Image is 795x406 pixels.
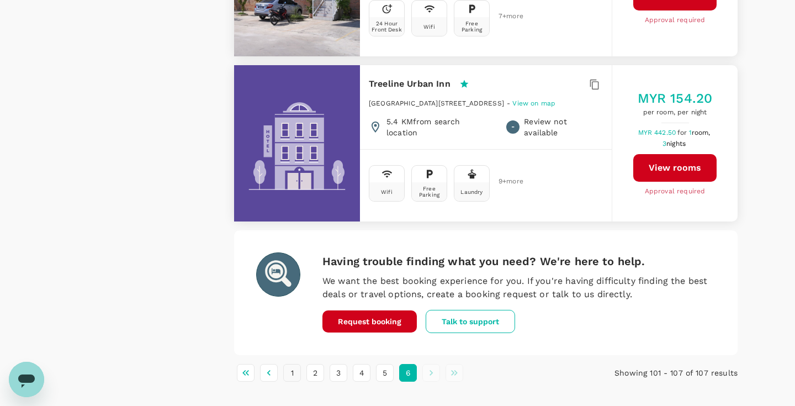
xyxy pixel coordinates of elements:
[638,89,713,107] h5: MYR 154.20
[372,20,402,33] div: 24 Hour Front Desk
[322,275,715,301] p: We want the best booking experience for you. If you're having difficulty finding the best deals o...
[9,362,44,397] iframe: Button to launch messaging window
[423,24,435,30] div: Wifi
[381,189,393,195] div: Wifi
[234,364,570,382] nav: pagination navigation
[457,20,487,33] div: Free Parking
[638,107,713,118] span: per room, per night
[499,178,515,185] span: 9 + more
[662,140,687,147] span: 3
[376,364,394,382] button: Go to page 5
[330,364,347,382] button: Go to page 3
[369,99,504,107] span: [GEOGRAPHIC_DATA][STREET_ADDRESS]
[512,98,555,107] a: View on map
[237,364,255,382] button: Go to first page
[399,364,417,382] button: page 6
[692,129,711,136] span: room,
[414,186,444,198] div: Free Parking
[322,310,417,333] button: Request booking
[322,252,715,270] h6: Having trouble finding what you need? We're here to help.
[512,99,555,107] span: View on map
[499,13,515,20] span: 7 + more
[260,364,278,382] button: Go to previous page
[645,186,706,197] span: Approval required
[426,310,515,333] button: Talk to support
[353,364,370,382] button: Go to page 4
[386,116,493,138] p: 5.4 KM from search location
[306,364,324,382] button: Go to page 2
[689,129,712,136] span: 1
[460,189,483,195] div: Laundry
[511,122,515,133] span: -
[369,76,451,92] h6: Treeline Urban Inn
[570,367,738,378] p: Showing 101 - 107 of 107 results
[677,129,688,136] span: for
[507,99,512,107] span: -
[633,154,717,182] button: View rooms
[524,116,603,138] p: Review not available
[645,15,706,26] span: Approval required
[638,129,678,136] span: MYR 442.50
[666,140,686,147] span: nights
[283,364,301,382] button: Go to page 1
